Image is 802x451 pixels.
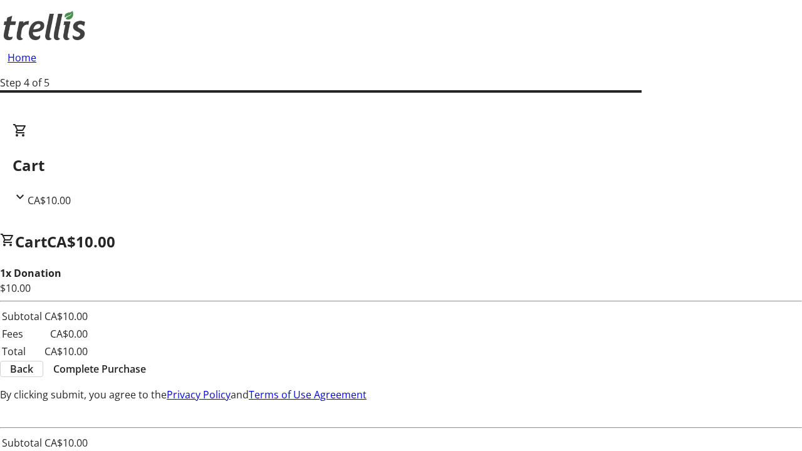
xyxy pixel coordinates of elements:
td: Fees [1,326,43,342]
button: Complete Purchase [43,361,156,376]
div: CartCA$10.00 [13,123,789,208]
td: CA$10.00 [44,308,88,324]
td: Subtotal [1,308,43,324]
a: Privacy Policy [167,388,231,402]
span: Complete Purchase [53,361,146,376]
td: CA$0.00 [44,326,88,342]
span: CA$10.00 [47,231,115,252]
span: Back [10,361,33,376]
span: CA$10.00 [28,194,71,207]
td: Subtotal [1,435,43,451]
h2: Cart [13,154,789,177]
a: Terms of Use Agreement [249,388,367,402]
td: CA$10.00 [44,435,88,451]
span: Cart [15,231,47,252]
td: CA$10.00 [44,343,88,360]
td: Total [1,343,43,360]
